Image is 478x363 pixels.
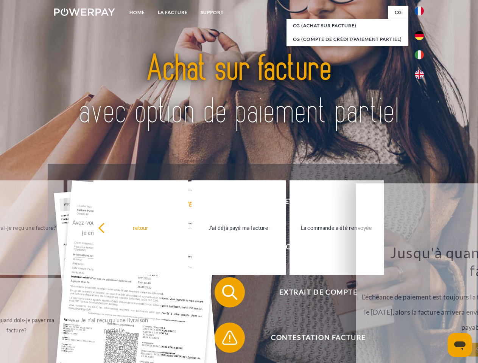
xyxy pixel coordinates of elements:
[67,180,162,275] a: Avez-vous reçu mes paiements, ai-je encore un solde ouvert?
[220,283,239,302] img: qb_search.svg
[196,222,281,233] div: J'ai déjà payé ma facture
[194,6,230,19] a: Support
[286,33,408,46] a: CG (Compte de crédit/paiement partiel)
[415,6,424,16] img: fr
[388,6,408,19] a: CG
[72,315,157,335] div: Je n'ai reçu qu'une livraison partielle
[72,36,406,145] img: title-powerpay_fr.svg
[415,50,424,59] img: it
[286,19,408,33] a: CG (achat sur facture)
[215,323,411,353] button: Contestation Facture
[220,328,239,347] img: qb_warning.svg
[226,323,411,353] span: Contestation Facture
[123,6,151,19] a: Home
[54,8,115,16] img: logo-powerpay-white.svg
[98,222,183,233] div: retour
[226,277,411,307] span: Extrait de compte
[415,70,424,79] img: en
[415,31,424,40] img: de
[151,6,194,19] a: LA FACTURE
[294,222,379,233] div: La commande a été renvoyée
[448,333,472,357] iframe: Bouton de lancement de la fenêtre de messagerie
[215,277,411,307] button: Extrait de compte
[72,217,157,238] div: Avez-vous reçu mes paiements, ai-je encore un solde ouvert?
